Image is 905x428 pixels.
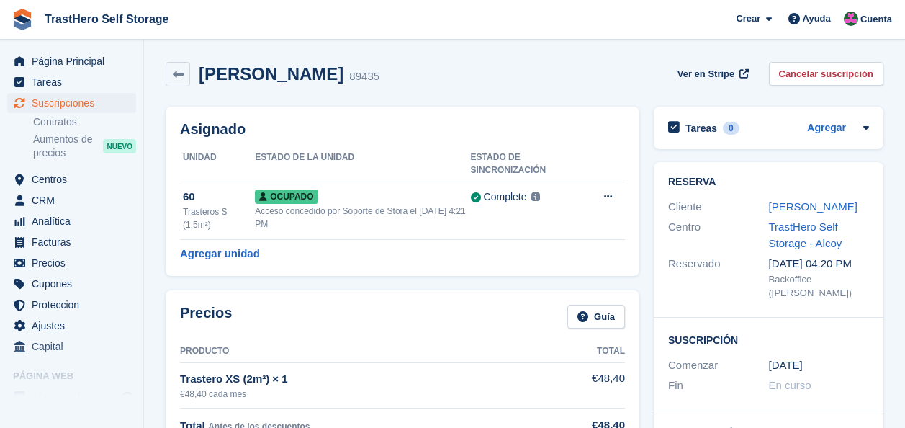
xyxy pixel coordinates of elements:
[255,190,318,204] span: Ocupado
[349,68,379,85] div: 89435
[723,122,739,135] div: 0
[769,62,884,86] a: Cancelar suscripción
[668,332,869,347] h2: Suscripción
[199,64,343,84] h2: [PERSON_NAME]
[33,133,103,160] span: Aumentos de precios
[7,51,136,71] a: menu
[769,200,857,213] a: [PERSON_NAME]
[32,253,118,273] span: Precios
[844,12,858,26] img: Marua Grioui
[180,305,232,329] h2: Precios
[7,316,136,336] a: menu
[103,139,136,153] div: NUEVO
[7,93,136,113] a: menu
[668,378,769,394] div: Fin
[183,189,255,205] div: 60
[32,274,118,294] span: Cupones
[180,371,576,388] div: Trastero XS (2m²) × 1
[576,362,625,408] td: €48,40
[7,387,136,407] a: menú
[668,199,769,215] div: Cliente
[180,121,625,138] h2: Asignado
[471,146,595,182] th: Estado de sincronización
[119,388,136,406] a: Vista previa de la tienda
[183,205,255,231] div: Trasteros S (1,5m²)
[677,67,734,81] span: Ver en Stripe
[32,211,118,231] span: Analítica
[484,190,527,205] div: Complete
[39,7,175,31] a: TrastHero Self Storage
[7,211,136,231] a: menu
[769,256,870,272] div: [DATE] 04:20 PM
[13,369,143,383] span: Página web
[32,169,118,190] span: Centros
[180,340,576,363] th: Producto
[668,256,769,300] div: Reservado
[576,340,625,363] th: Total
[7,169,136,190] a: menu
[180,246,260,262] a: Agregar unidad
[32,51,118,71] span: Página Principal
[685,122,717,135] h2: Tareas
[33,115,136,129] a: Contratos
[769,379,811,391] span: En curso
[7,274,136,294] a: menu
[668,219,769,251] div: Centro
[769,220,842,249] a: TrastHero Self Storage - Alcoy
[7,336,136,357] a: menu
[255,205,470,231] div: Acceso concedido por Soporte de Stora el [DATE] 4:21 PM
[32,93,118,113] span: Suscripciones
[860,12,892,27] span: Cuenta
[180,388,576,401] div: €48,40 cada mes
[255,146,470,182] th: Estado de la unidad
[769,357,803,374] time: 2025-06-30 23:00:00 UTC
[531,192,540,201] img: icon-info-grey-7440780725fd019a000dd9b08b2336e03edf1995a4989e88bcd33f0948082b44.svg
[33,132,136,161] a: Aumentos de precios NUEVO
[769,272,870,300] div: Backoffice ([PERSON_NAME])
[12,9,33,30] img: stora-icon-8386f47178a22dfd0bd8f6a31ec36ba5ce8667c1dd55bd0f319d3a0aa187defe.svg
[7,253,136,273] a: menu
[32,190,118,210] span: CRM
[32,295,118,315] span: Proteccion
[32,72,118,92] span: Tareas
[807,120,846,137] a: Agregar
[803,12,831,26] span: Ayuda
[7,190,136,210] a: menu
[180,146,255,182] th: Unidad
[567,305,625,329] a: Guía
[7,232,136,252] a: menu
[32,387,118,407] span: página web
[672,62,752,86] a: Ver en Stripe
[7,72,136,92] a: menu
[668,177,869,188] h2: Reserva
[668,357,769,374] div: Comenzar
[32,232,118,252] span: Facturas
[32,316,118,336] span: Ajustes
[32,336,118,357] span: Capital
[7,295,136,315] a: menu
[736,12,760,26] span: Crear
